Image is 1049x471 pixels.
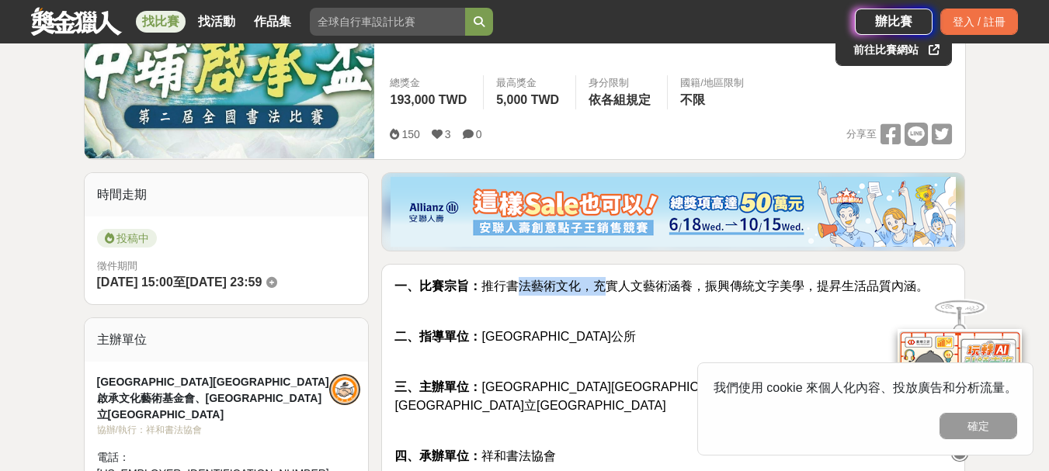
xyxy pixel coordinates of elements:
span: 我們使用 cookie 來個人化內容、投放廣告和分析流量。 [714,381,1017,394]
a: 找活動 [192,11,241,33]
span: 不限 [680,93,705,106]
span: [DATE] 23:59 [186,275,262,289]
span: 徵件期間 [97,260,137,272]
span: 150 [401,128,419,140]
div: 時間走期 [85,173,369,216]
span: 祥和書法協會 [394,449,556,462]
strong: 一、比賽宗旨： [394,279,481,293]
button: 確定 [940,413,1017,439]
img: dcc59076-91c0-4acb-9c6b-a1d413182f46.png [391,177,956,247]
span: 至 [173,275,186,289]
span: 依各組規定 [589,93,651,106]
a: 辦比賽 [855,9,933,35]
div: 登入 / 註冊 [940,9,1018,35]
a: 作品集 [248,11,297,33]
input: 全球自行車設計比賽 [310,8,465,36]
a: 前往比賽網站 [835,32,952,66]
div: 主辦單位 [85,318,369,362]
span: 推行書法藝術文化，充實人文藝術涵養，振興傳統文字美學，提昇生活品質內涵。 [394,279,929,293]
strong: 二、指導單位： [394,330,481,343]
img: d2146d9a-e6f6-4337-9592-8cefde37ba6b.png [898,318,1022,421]
span: 分享至 [846,123,877,146]
strong: 四、承辦單位： [394,449,481,462]
a: 找比賽 [136,11,186,33]
span: 5,000 TWD [496,93,559,106]
span: 投稿中 [97,229,157,248]
span: 0 [476,128,482,140]
span: 總獎金 [390,75,471,91]
span: [GEOGRAPHIC_DATA]公所 [394,330,636,343]
span: 193,000 TWD [390,93,467,106]
div: 身分限制 [589,75,655,91]
span: [DATE] 15:00 [97,275,173,289]
span: 最高獎金 [496,75,563,91]
div: 協辦/執行： 祥和書法協會 [97,423,329,437]
strong: 三、主辦單位： [394,380,481,393]
span: [GEOGRAPHIC_DATA][GEOGRAPHIC_DATA]啟承文化藝術基金會、[GEOGRAPHIC_DATA]立[GEOGRAPHIC_DATA] [394,380,864,412]
div: [GEOGRAPHIC_DATA][GEOGRAPHIC_DATA]啟承文化藝術基金會、[GEOGRAPHIC_DATA]立[GEOGRAPHIC_DATA] [97,374,329,423]
span: 3 [445,128,451,140]
div: 國籍/地區限制 [680,75,744,91]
